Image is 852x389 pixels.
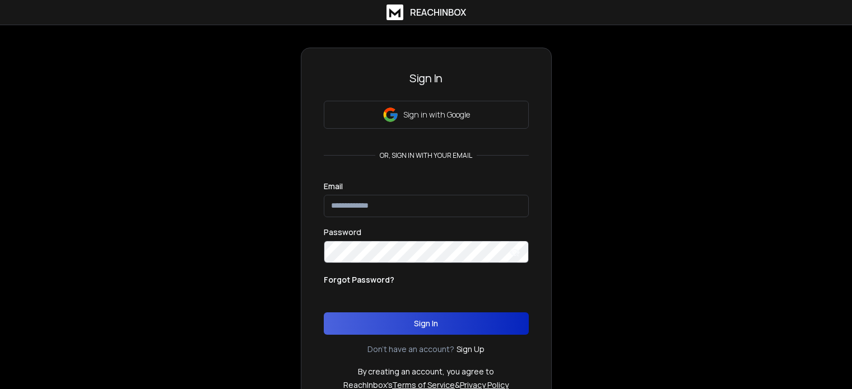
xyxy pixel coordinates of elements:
p: Don't have an account? [367,344,454,355]
p: Forgot Password? [324,274,394,285]
p: Sign in with Google [403,109,470,120]
h1: ReachInbox [410,6,466,19]
label: Password [324,228,361,236]
a: ReachInbox [387,4,466,20]
a: Sign Up [457,344,485,355]
button: Sign In [324,312,529,335]
label: Email [324,182,343,190]
p: or, sign in with your email [375,151,477,160]
h3: Sign In [324,71,529,86]
p: By creating an account, you agree to [358,366,494,377]
button: Sign in with Google [324,101,529,129]
img: logo [387,4,403,20]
